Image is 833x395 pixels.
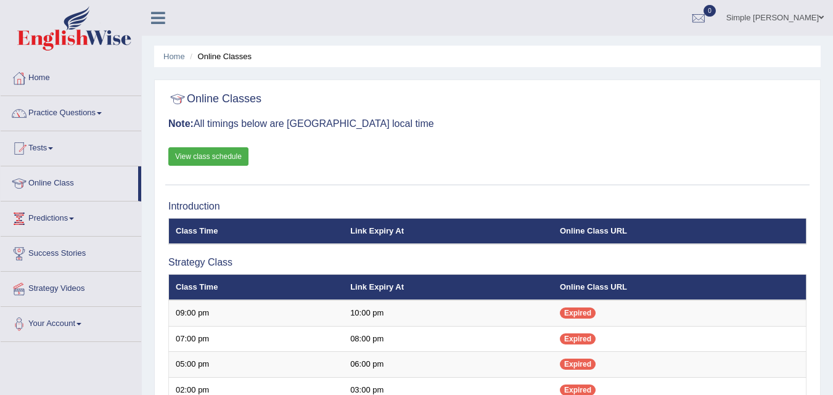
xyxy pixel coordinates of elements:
span: Expired [560,333,596,344]
a: Success Stories [1,237,141,267]
td: 08:00 pm [343,326,553,352]
th: Link Expiry At [343,218,553,244]
a: Predictions [1,202,141,232]
a: Home [1,61,141,92]
a: Practice Questions [1,96,141,127]
th: Link Expiry At [343,274,553,300]
td: 06:00 pm [343,352,553,378]
td: 05:00 pm [169,352,344,378]
td: 10:00 pm [343,300,553,326]
a: View class schedule [168,147,248,166]
h3: Introduction [168,201,806,212]
h3: All timings below are [GEOGRAPHIC_DATA] local time [168,118,806,129]
a: Strategy Videos [1,272,141,303]
a: Your Account [1,307,141,338]
td: 07:00 pm [169,326,344,352]
a: Home [163,52,185,61]
span: Expired [560,359,596,370]
li: Online Classes [187,51,252,62]
h3: Strategy Class [168,257,806,268]
td: 09:00 pm [169,300,344,326]
th: Class Time [169,274,344,300]
span: Expired [560,307,596,319]
a: Online Class [1,166,138,197]
th: Online Class URL [553,218,806,244]
th: Online Class URL [553,274,806,300]
b: Note: [168,118,194,129]
a: Tests [1,131,141,162]
span: 0 [704,5,716,17]
th: Class Time [169,218,344,244]
h2: Online Classes [168,90,261,108]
